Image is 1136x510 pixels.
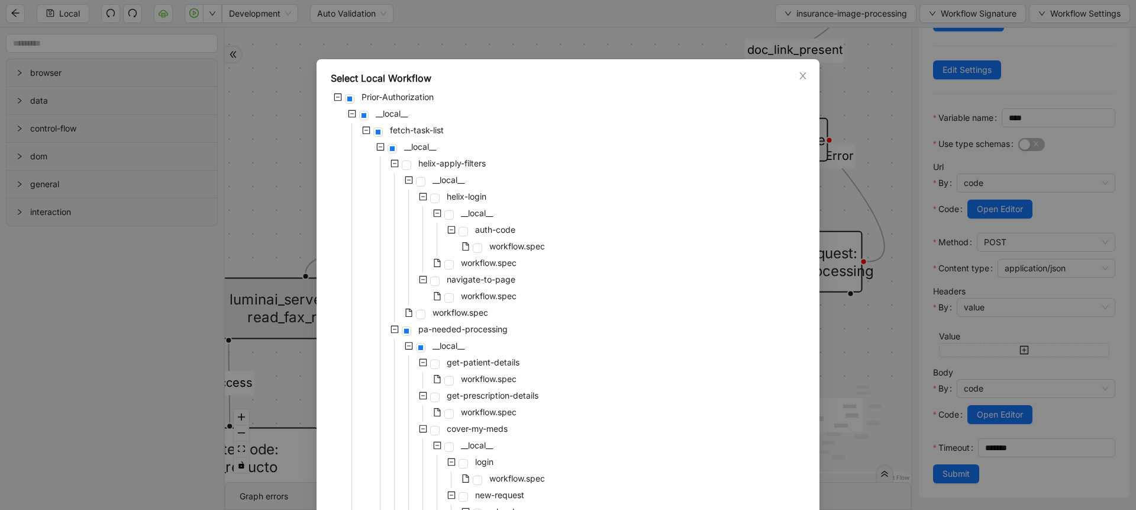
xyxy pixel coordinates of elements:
span: __local__ [376,108,408,118]
span: minus-square [419,193,427,201]
span: minus-square [362,126,370,134]
span: workflow.spec [459,405,519,419]
span: workflow.spec [461,258,517,268]
span: navigate-to-page [444,272,518,287]
span: workflow.spec [487,471,547,486]
div: Select Local Workflow [331,71,805,85]
span: workflow.spec [433,307,488,317]
span: get-prescription-details [444,389,541,403]
span: workflow.spec [489,473,545,483]
span: helix-apply-filters [418,158,486,168]
span: Prior-Authorization [362,92,434,102]
span: workflow.spec [461,407,517,417]
span: new-request [473,488,527,502]
span: close [798,71,808,81]
span: minus-square [334,93,342,101]
span: login [475,457,493,467]
span: file [433,375,441,383]
span: __local__ [433,341,464,351]
span: file [461,242,470,251]
span: workflow.spec [487,239,547,254]
span: minus-square [433,441,441,450]
span: pa-needed-processing [416,322,510,336]
span: __local__ [430,339,467,353]
span: minus-square [433,209,441,217]
span: __local__ [402,140,438,154]
span: pa-needed-processing [418,324,508,334]
span: new-request [475,490,524,500]
span: __local__ [404,142,436,152]
span: helix-apply-filters [416,156,488,171]
span: Prior-Authorization [359,90,436,104]
span: __local__ [430,173,467,187]
span: minus-square [419,425,427,433]
span: fetch-task-list [388,123,446,137]
span: cover-my-meds [444,422,510,436]
span: file [461,474,470,483]
span: minus-square [447,491,456,499]
span: auth-code [475,224,515,235]
button: Close [796,69,809,82]
span: minus-square [419,275,427,284]
span: minus-square [390,325,399,333]
span: __local__ [459,438,495,453]
span: navigate-to-page [447,274,515,284]
span: auth-code [473,223,518,237]
span: file [433,292,441,300]
span: minus-square [419,358,427,367]
span: helix-login [447,191,486,201]
span: __local__ [433,175,464,185]
span: __local__ [373,107,410,121]
span: __local__ [461,208,493,218]
span: get-patient-details [444,355,522,370]
span: file [405,309,413,317]
span: cover-my-meds [447,424,508,434]
span: workflow.spec [459,256,519,270]
span: get-prescription-details [447,390,538,400]
span: workflow.spec [461,374,517,384]
span: get-patient-details [447,357,519,367]
span: minus-square [447,458,456,466]
span: file [433,259,441,267]
span: minus-square [390,159,399,168]
span: minus-square [376,143,385,151]
span: file [433,408,441,416]
span: __local__ [461,440,493,450]
span: minus-square [348,110,356,118]
span: minus-square [405,342,413,350]
span: workflow.spec [489,241,545,251]
span: workflow.spec [430,306,490,320]
span: workflow.spec [459,372,519,386]
span: helix-login [444,190,489,204]
span: workflow.spec [459,289,519,303]
span: workflow.spec [461,291,517,301]
span: minus-square [447,226,456,234]
span: __local__ [459,206,495,220]
span: minus-square [405,176,413,184]
span: minus-square [419,392,427,400]
span: login [473,455,496,469]
span: fetch-task-list [390,125,444,135]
